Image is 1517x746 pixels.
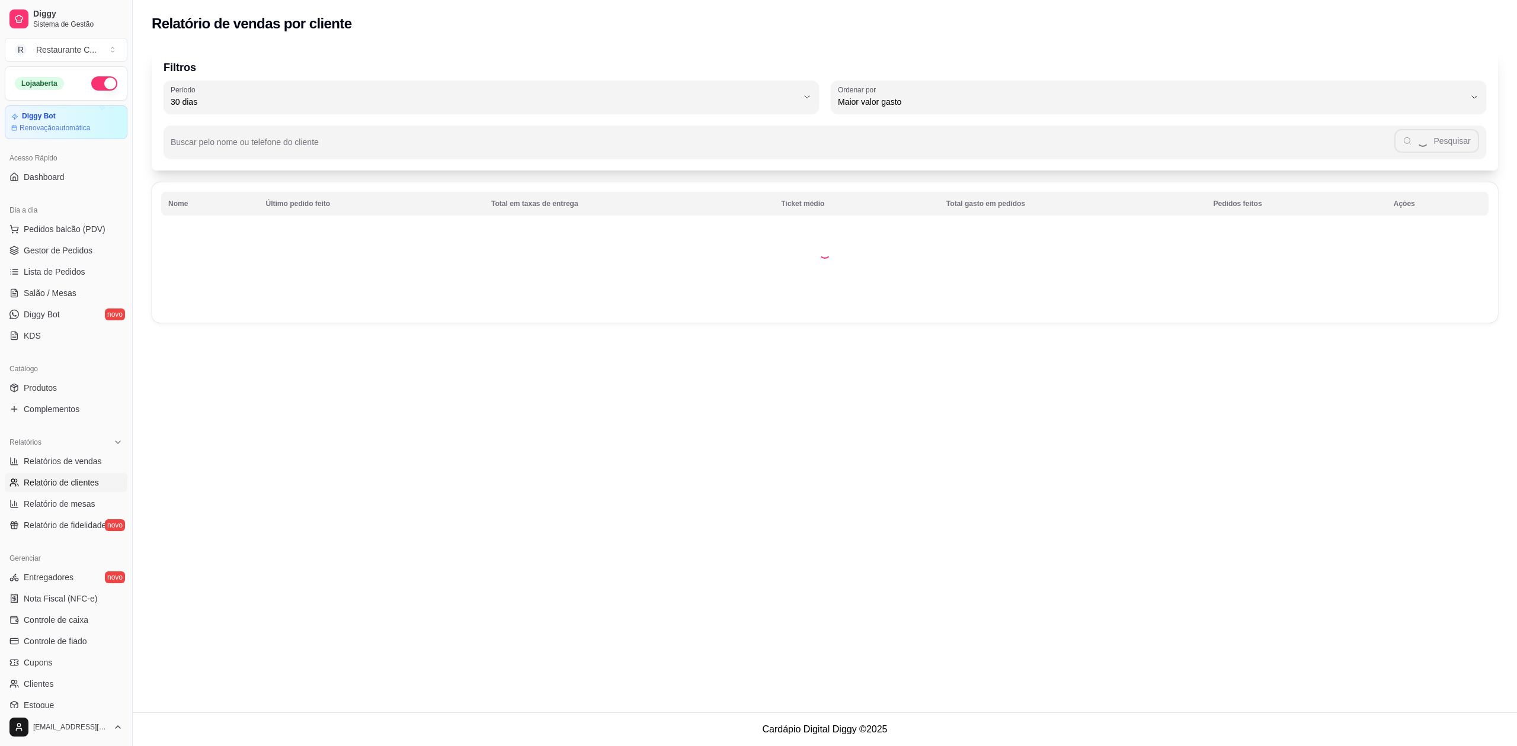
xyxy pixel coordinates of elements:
[24,223,105,235] span: Pedidos balcão (PDV)
[5,359,127,378] div: Catálogo
[5,400,127,419] a: Complementos
[5,696,127,715] a: Estoque
[33,20,123,29] span: Sistema de Gestão
[5,568,127,587] a: Entregadoresnovo
[831,81,1486,114] button: Ordenar porMaior valor gasto
[24,571,73,583] span: Entregadores
[5,220,127,239] button: Pedidos balcão (PDV)
[5,201,127,220] div: Dia a dia
[15,77,64,90] div: Loja aberta
[24,614,88,626] span: Controle de caixa
[36,44,97,56] div: Restaurante C ...
[819,247,831,259] div: Loading
[24,635,87,647] span: Controle de fiado
[24,477,99,488] span: Relatório de clientes
[5,326,127,345] a: KDS
[5,494,127,513] a: Relatório de mesas
[24,245,92,256] span: Gestor de Pedidos
[24,498,95,510] span: Relatório de mesas
[171,96,798,108] span: 30 dias
[24,382,57,394] span: Produtos
[838,85,880,95] label: Ordenar por
[24,519,106,531] span: Relatório de fidelidade
[5,38,127,62] button: Select a team
[15,44,27,56] span: R
[5,452,127,471] a: Relatórios de vendas
[5,149,127,168] div: Acesso Rápido
[5,284,127,303] a: Salão / Mesas
[5,516,127,535] a: Relatório de fidelidadenovo
[5,674,127,693] a: Clientes
[24,678,54,690] span: Clientes
[152,14,352,33] h2: Relatório de vendas por cliente
[164,59,1486,76] p: Filtros
[133,712,1517,746] footer: Cardápio Digital Diggy © 2025
[91,76,117,91] button: Alterar Status
[5,473,127,492] a: Relatório de clientes
[24,266,85,278] span: Lista de Pedidos
[20,123,90,133] article: Renovação automática
[5,5,127,33] a: DiggySistema de Gestão
[171,85,199,95] label: Período
[164,81,819,114] button: Período30 dias
[24,171,65,183] span: Dashboard
[5,589,127,608] a: Nota Fiscal (NFC-e)
[9,438,41,447] span: Relatórios
[5,305,127,324] a: Diggy Botnovo
[5,168,127,186] a: Dashboard
[33,9,123,20] span: Diggy
[24,308,60,320] span: Diggy Bot
[24,657,52,668] span: Cupons
[22,112,56,121] article: Diggy Bot
[171,141,1394,153] input: Buscar pelo nome ou telefone do cliente
[5,713,127,741] button: [EMAIL_ADDRESS][DOMAIN_NAME]
[5,549,127,568] div: Gerenciar
[5,610,127,629] a: Controle de caixa
[5,632,127,651] a: Controle de fiado
[5,105,127,139] a: Diggy BotRenovaçãoautomática
[24,699,54,711] span: Estoque
[24,403,79,415] span: Complementos
[5,653,127,672] a: Cupons
[33,722,108,732] span: [EMAIL_ADDRESS][DOMAIN_NAME]
[24,455,102,467] span: Relatórios de vendas
[24,593,97,604] span: Nota Fiscal (NFC-e)
[5,241,127,260] a: Gestor de Pedidos
[24,287,76,299] span: Salão / Mesas
[24,330,41,342] span: KDS
[5,262,127,281] a: Lista de Pedidos
[5,378,127,397] a: Produtos
[838,96,1465,108] span: Maior valor gasto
